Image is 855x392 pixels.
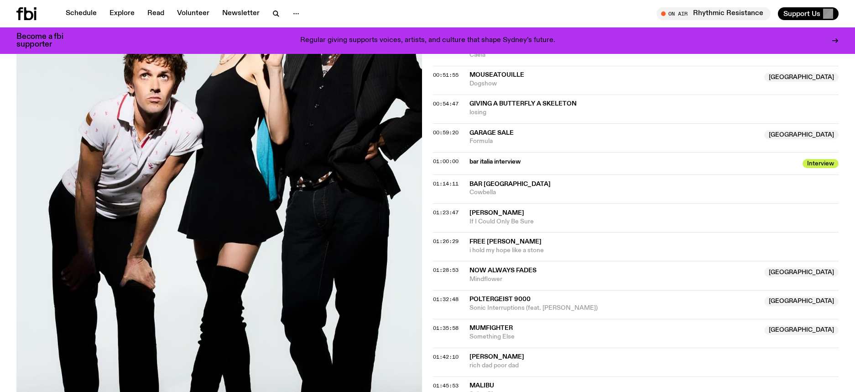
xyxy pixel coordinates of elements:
[469,296,531,302] span: POLTERGEIST 9000
[469,361,839,370] span: rich dad poor dad
[433,210,459,215] button: 01:23:47
[433,268,459,273] button: 01:28:53
[469,333,759,341] span: Something Else
[469,275,759,284] span: Mindflower
[469,267,537,274] span: Now Always Fades
[469,382,494,389] span: Malibu
[433,238,459,245] span: 01:26:29
[433,180,459,187] span: 01:14:11
[469,137,759,146] span: Formula
[469,246,839,255] span: i hold my hope like a stone
[60,7,102,20] a: Schedule
[433,266,459,274] span: 01:28:53
[433,101,459,106] button: 00:54:47
[469,181,551,187] span: bar [GEOGRAPHIC_DATA]
[469,304,759,313] span: Sonic Interruptions (feat. [PERSON_NAME])
[778,7,839,20] button: Support Us
[469,79,759,88] span: Dogshow
[469,217,839,226] span: If I Could Only Be Sure
[217,7,265,20] a: Newsletter
[469,51,839,59] span: Caela
[433,383,459,388] button: 01:45:53
[433,353,459,360] span: 01:42:10
[433,100,459,107] span: 00:54:47
[469,354,524,360] span: [PERSON_NAME]
[433,326,459,331] button: 01:35:58
[104,7,140,20] a: Explore
[469,130,514,136] span: Garage Sale
[433,71,459,79] span: 00:51:55
[433,239,459,244] button: 01:26:29
[803,159,839,168] span: Interview
[764,297,839,306] span: [GEOGRAPHIC_DATA]
[433,209,459,216] span: 01:23:47
[433,382,459,389] span: 01:45:53
[142,7,170,20] a: Read
[433,130,459,135] button: 00:59:20
[433,355,459,360] button: 01:42:10
[433,181,459,186] button: 01:14:11
[172,7,215,20] a: Volunteer
[469,188,839,197] span: Cowbella
[764,130,839,139] span: [GEOGRAPHIC_DATA]
[764,326,839,335] span: [GEOGRAPHIC_DATA]
[300,37,555,45] p: Regular giving supports voices, artists, and culture that shape Sydney’s future.
[433,129,459,136] span: 00:59:20
[764,73,839,82] span: [GEOGRAPHIC_DATA]
[433,324,459,332] span: 01:35:58
[433,159,459,164] button: 01:00:00
[657,7,771,20] button: On AirRhythmic Resistance
[469,325,513,331] span: mumfighter
[16,33,75,48] h3: Become a fbi supporter
[469,238,542,245] span: FREE [PERSON_NAME]
[469,108,839,117] span: losing
[783,10,820,18] span: Support Us
[469,158,797,166] span: bar italia interview
[764,268,839,277] span: [GEOGRAPHIC_DATA]
[433,297,459,302] button: 01:32:48
[433,73,459,78] button: 00:51:55
[469,101,577,107] span: giving a butterfly a skeleton
[433,296,459,303] span: 01:32:48
[433,158,459,165] span: 01:00:00
[469,210,524,216] span: [PERSON_NAME]
[469,72,524,78] span: Mouseatouille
